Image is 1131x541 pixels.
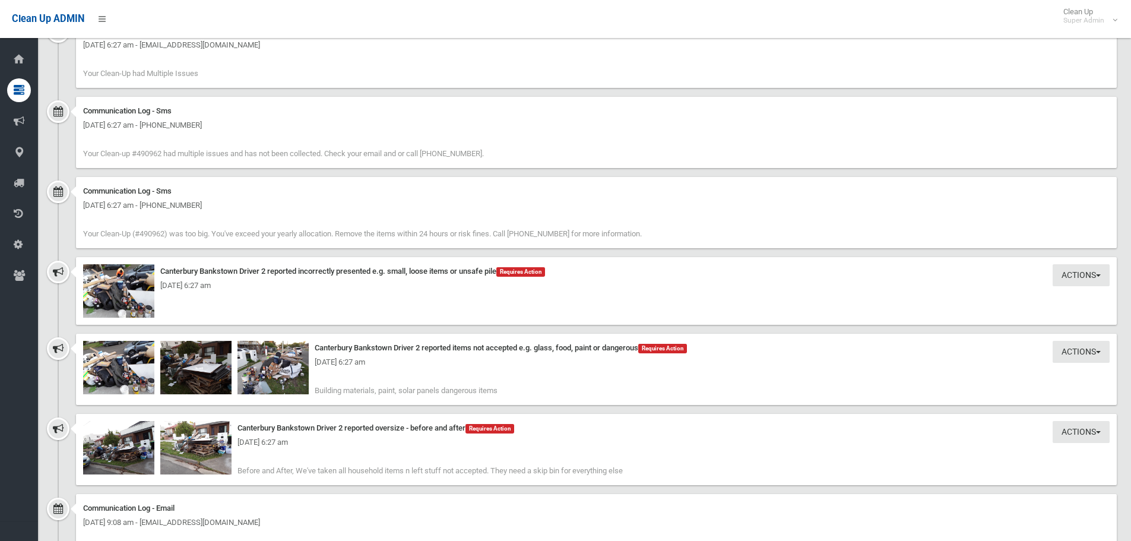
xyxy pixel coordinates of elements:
span: Building materials, paint, solar panels dangerous items [315,386,498,395]
img: 2025-10-1306.17.328321443697307852413.jpg [83,341,154,394]
div: [DATE] 6:27 am [83,279,1110,293]
button: Actions [1053,421,1110,443]
div: [DATE] 6:27 am - [PHONE_NUMBER] [83,198,1110,213]
div: Canterbury Bankstown Driver 2 reported incorrectly presented e.g. small, loose items or unsafe pile [83,264,1110,279]
span: Clean Up [1057,7,1116,25]
div: Communication Log - Sms [83,184,1110,198]
span: Your Clean-Up (#490962) was too big. You've exceed your yearly allocation. Remove the items withi... [83,229,642,238]
div: [DATE] 6:27 am [83,435,1110,450]
button: Actions [1053,341,1110,363]
img: 2025-10-1306.25.46162081262793559847.jpg [237,341,309,394]
span: Requires Action [638,344,687,353]
img: 2025-10-1306.17.531501785279573199858.jpg [160,341,232,394]
div: Canterbury Bankstown Driver 2 reported items not accepted e.g. glass, food, paint or dangerous [83,341,1110,355]
span: Your Clean-Up had Multiple Issues [83,69,198,78]
div: [DATE] 6:27 am [83,355,1110,369]
div: Canterbury Bankstown Driver 2 reported oversize - before and after [83,421,1110,435]
div: [DATE] 6:27 am - [PHONE_NUMBER] [83,118,1110,132]
span: Clean Up ADMIN [12,13,84,24]
img: 2025-10-1306.25.131618741758635554478.jpg [160,421,232,474]
span: Requires Action [496,267,545,277]
span: Before and After, We've taken all household items n left stuff not accepted. They need a skip bin... [237,466,623,475]
div: Communication Log - Email [83,501,1110,515]
button: Actions [1053,264,1110,286]
div: [DATE] 6:27 am - [EMAIL_ADDRESS][DOMAIN_NAME] [83,38,1110,52]
div: Communication Log - Sms [83,104,1110,118]
div: [DATE] 9:08 am - [EMAIL_ADDRESS][DOMAIN_NAME] [83,515,1110,530]
img: 2025-10-1306.18.228803972197699800899.jpg [83,421,154,474]
span: Requires Action [465,424,514,434]
span: Your Clean-up #490962 had multiple issues and has not been collected. Check your email and or cal... [83,149,484,158]
img: 2025-10-1306.16.355548455392001821261.jpg [83,264,154,318]
small: Super Admin [1063,16,1104,25]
